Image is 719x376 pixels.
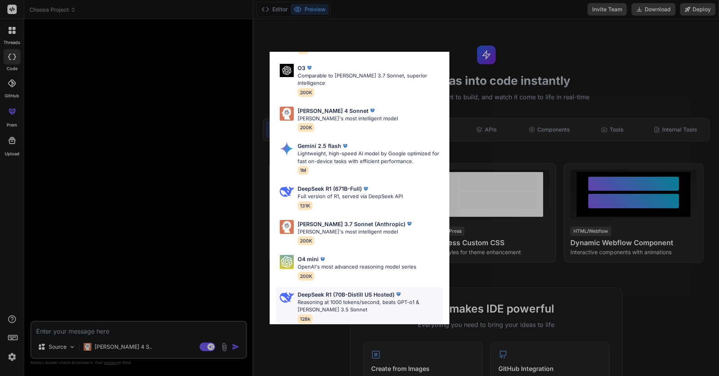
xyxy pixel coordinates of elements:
[298,123,314,132] span: 200K
[280,290,294,304] img: Pick Models
[298,255,319,263] p: O4 mini
[298,201,312,210] span: 131K
[298,228,413,236] p: [PERSON_NAME]'s most intelligent model
[305,64,313,72] img: premium
[298,193,403,200] p: Full version of R1, served via DeepSeek API
[280,255,294,269] img: Pick Models
[280,64,294,77] img: Pick Models
[405,220,413,228] img: premium
[298,220,405,228] p: [PERSON_NAME] 3.7 Sonnet (Anthropic)
[280,107,294,121] img: Pick Models
[298,263,416,271] p: OpenAI's most advanced reasoning model series
[280,184,294,199] img: Pick Models
[298,236,314,245] span: 200K
[298,272,314,281] span: 200K
[298,166,309,175] span: 1M
[395,290,402,298] img: premium
[319,255,326,263] img: premium
[362,185,370,193] img: premium
[298,299,443,314] p: Reasoning at 1000 tokens/second, beats GPT-o1 & [PERSON_NAME] 3.5 Sonnet
[298,184,362,193] p: DeepSeek R1 (671B-Full)
[298,88,314,97] span: 200K
[298,72,443,87] p: Comparable to [PERSON_NAME] 3.7 Sonnet, superior intelligence
[298,315,313,323] span: 128k
[341,142,349,150] img: premium
[298,142,341,150] p: Gemini 2.5 flash
[298,290,395,299] p: DeepSeek R1 (70B-Distill US Hosted)
[298,107,368,115] p: [PERSON_NAME] 4 Sonnet
[298,64,305,72] p: O3
[298,150,443,165] p: Lightweight, high-speed AI model by Google optimized for fast on-device tasks with efficient perf...
[280,142,294,156] img: Pick Models
[298,115,398,123] p: [PERSON_NAME]'s most intelligent model
[368,107,376,114] img: premium
[280,220,294,234] img: Pick Models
